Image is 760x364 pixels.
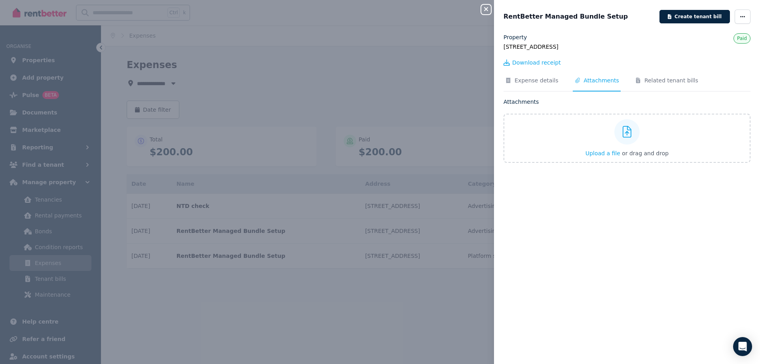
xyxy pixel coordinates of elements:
span: Related tenant bills [644,76,698,84]
span: Download receipt [512,59,561,67]
span: or drag and drop [622,150,669,156]
span: Expense details [515,76,559,84]
span: Paid [737,36,747,41]
span: Attachments [584,76,619,84]
button: Create tenant bill [659,10,730,23]
span: Upload a file [585,150,620,156]
nav: Tabs [503,76,750,91]
span: RentBetter Managed Bundle Setup [503,12,628,21]
label: Property [503,33,527,41]
legend: [STREET_ADDRESS] [503,43,750,51]
button: Upload a file or drag and drop [585,149,669,157]
p: Attachments [503,98,750,106]
div: Open Intercom Messenger [733,337,752,356]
